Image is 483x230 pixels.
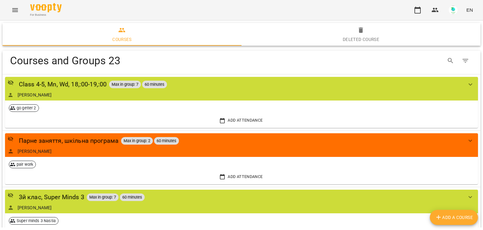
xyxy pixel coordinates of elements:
[464,4,475,16] button: EN
[19,192,84,202] a: 3й клас, Super Minds 3
[430,210,478,225] button: Add a course
[8,79,14,86] svg: Private Class
[30,13,62,17] span: For Business
[14,218,58,224] span: Super minds 3 Nastia
[463,190,478,205] button: show more
[87,194,119,200] span: Max in group: 7
[142,82,167,87] span: 60 minutes
[435,214,473,221] span: Add a course
[10,54,282,67] h4: Courses and Groups 23
[18,92,52,98] a: [PERSON_NAME]
[14,162,36,167] span: pair work
[8,3,23,18] button: Menu
[8,192,14,198] svg: Private Class
[109,82,141,87] span: Max in group: 7
[18,148,52,154] a: [PERSON_NAME]
[19,79,107,89] a: Class 4-5, Mn, Wd, 18,:00-19,:00
[9,161,36,168] div: pair work
[18,204,52,211] a: [PERSON_NAME]
[30,3,62,12] img: Voopty Logo
[19,136,119,146] a: Парне заняття, шкільна програма
[463,77,478,92] button: show more
[343,36,380,43] div: Deleted Course
[154,138,179,143] span: 60 minutes
[8,172,475,181] button: Add attendance
[14,105,39,111] span: go getter 2
[112,36,132,43] div: Courses
[463,133,478,148] button: show more
[8,136,14,142] svg: Private Class
[466,7,473,13] span: EN
[3,51,480,71] div: Table Toolbar
[9,104,39,112] div: go getter 2
[121,138,153,143] span: Max in group: 2
[449,6,458,14] img: bbf80086e43e73aae20379482598e1e8.jpg
[443,53,458,68] button: Search
[120,194,145,200] span: 60 minutes
[9,217,58,225] div: Super minds 3 Nastia
[9,117,474,124] span: Add attendance
[9,173,474,180] span: Add attendance
[8,116,475,125] button: Add attendance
